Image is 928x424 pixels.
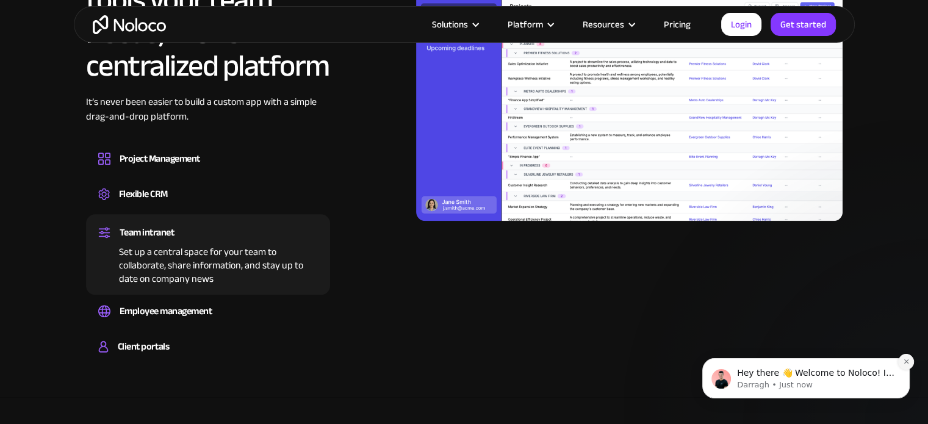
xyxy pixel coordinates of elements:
div: Team intranet [120,223,174,242]
a: Get started [771,13,836,36]
div: Project Management [120,149,200,168]
iframe: Intercom notifications message [684,281,928,418]
div: Create a custom CRM that you can adapt to your business’s needs, centralize your workflows, and m... [98,203,318,207]
div: Client portals [118,337,169,356]
div: Flexible CRM [119,185,168,203]
div: Resources [567,16,649,32]
div: Set up a central space for your team to collaborate, share information, and stay up to date on co... [98,242,318,286]
a: Pricing [649,16,706,32]
img: Profile image for Darragh [27,88,47,107]
div: Platform [492,16,567,32]
div: Employee management [120,302,212,320]
div: Easily manage employee information, track performance, and handle HR tasks from a single platform. [98,320,318,324]
p: Hey there 👋 Welcome to Noloco! If you have any questions, just reply to this message. [GEOGRAPHIC... [53,86,210,98]
div: Solutions [417,16,492,32]
div: It’s never been easier to build a custom app with a simple drag-and-drop platform. [86,95,330,142]
button: Dismiss notification [214,73,230,88]
div: Build a secure, fully-branded, and personalized client portal that lets your customers self-serve. [98,356,318,359]
div: Platform [508,16,543,32]
div: Solutions [432,16,468,32]
div: Design custom project management tools to speed up workflows, track progress, and optimize your t... [98,168,318,171]
a: Login [721,13,761,36]
div: message notification from Darragh, Just now. Hey there 👋 Welcome to Noloco! If you have any quest... [18,77,226,117]
div: Resources [583,16,624,32]
a: home [93,15,166,34]
p: Message from Darragh, sent Just now [53,98,210,109]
